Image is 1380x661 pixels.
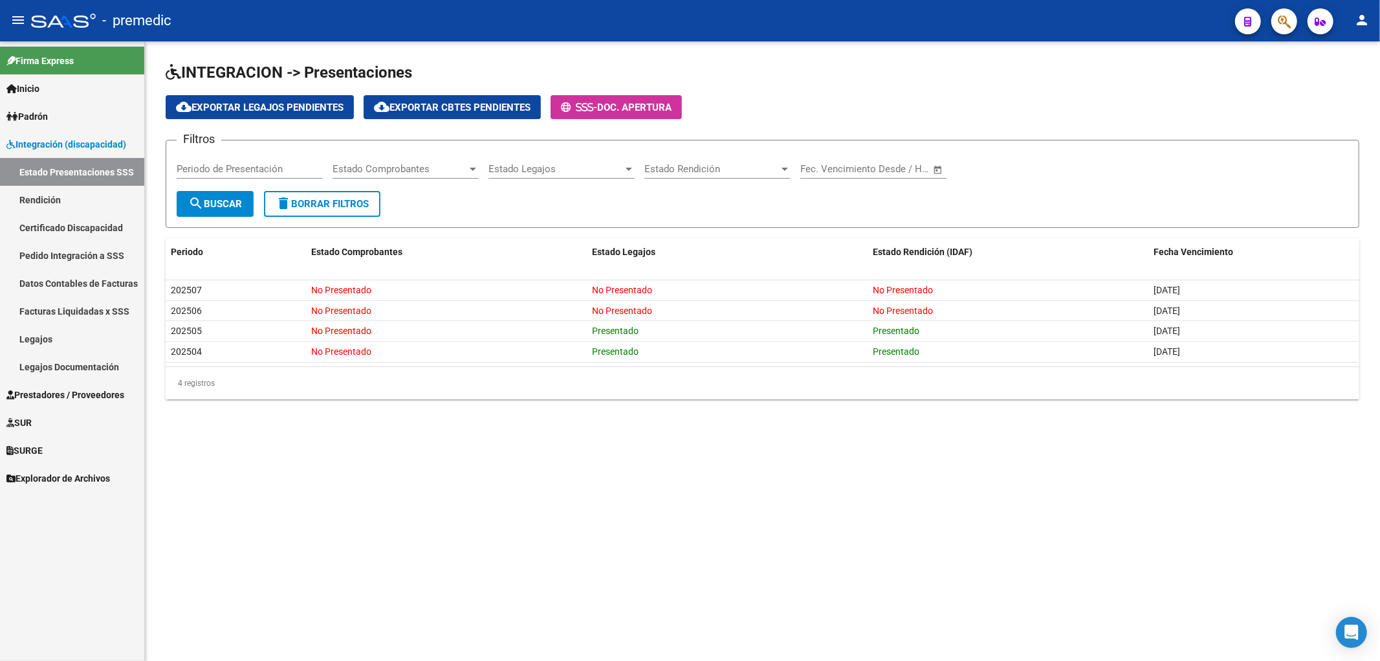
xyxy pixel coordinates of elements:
[10,12,26,28] mat-icon: menu
[188,198,242,210] span: Buscar
[166,95,354,119] button: Exportar Legajos Pendientes
[171,285,202,295] span: 202507
[177,130,221,148] h3: Filtros
[374,102,531,113] span: Exportar Cbtes Pendientes
[873,247,972,257] span: Estado Rendición (IDAF)
[171,247,203,257] span: Periodo
[873,306,933,316] span: No Presentado
[6,82,39,96] span: Inicio
[592,326,639,336] span: Presentado
[1148,238,1359,266] datatable-header-cell: Fecha Vencimiento
[1154,326,1180,336] span: [DATE]
[644,163,779,175] span: Estado Rendición
[1354,12,1370,28] mat-icon: person
[166,63,412,82] span: INTEGRACION -> Presentaciones
[873,326,919,336] span: Presentado
[1154,285,1180,295] span: [DATE]
[592,285,652,295] span: No Presentado
[592,346,639,357] span: Presentado
[561,102,597,113] span: -
[592,306,652,316] span: No Presentado
[276,198,369,210] span: Borrar Filtros
[311,247,402,257] span: Estado Comprobantes
[800,163,853,175] input: Fecha inicio
[864,163,927,175] input: Fecha fin
[868,238,1148,266] datatable-header-cell: Estado Rendición (IDAF)
[177,191,254,217] button: Buscar
[171,346,202,357] span: 202504
[166,238,306,266] datatable-header-cell: Periodo
[364,95,541,119] button: Exportar Cbtes Pendientes
[6,137,126,151] span: Integración (discapacidad)
[188,196,204,211] mat-icon: search
[333,163,467,175] span: Estado Comprobantes
[166,367,1359,399] div: 4 registros
[311,306,371,316] span: No Presentado
[1336,617,1367,648] div: Open Intercom Messenger
[488,163,623,175] span: Estado Legajos
[597,102,672,113] span: Doc. Apertura
[374,99,389,115] mat-icon: cloud_download
[931,162,946,177] button: Open calendar
[873,285,933,295] span: No Presentado
[6,388,124,402] span: Prestadores / Proveedores
[102,6,171,35] span: - premedic
[551,95,682,119] button: -Doc. Apertura
[171,306,202,316] span: 202506
[873,346,919,357] span: Presentado
[6,54,74,68] span: Firma Express
[1154,247,1233,257] span: Fecha Vencimiento
[264,191,380,217] button: Borrar Filtros
[6,443,43,458] span: SURGE
[587,238,868,266] datatable-header-cell: Estado Legajos
[592,247,655,257] span: Estado Legajos
[176,102,344,113] span: Exportar Legajos Pendientes
[176,99,192,115] mat-icon: cloud_download
[6,109,48,124] span: Padrón
[171,326,202,336] span: 202505
[6,471,110,486] span: Explorador de Archivos
[311,285,371,295] span: No Presentado
[306,238,587,266] datatable-header-cell: Estado Comprobantes
[6,416,32,430] span: SUR
[276,196,291,211] mat-icon: delete
[311,346,371,357] span: No Presentado
[311,326,371,336] span: No Presentado
[1154,346,1180,357] span: [DATE]
[1154,306,1180,316] span: [DATE]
